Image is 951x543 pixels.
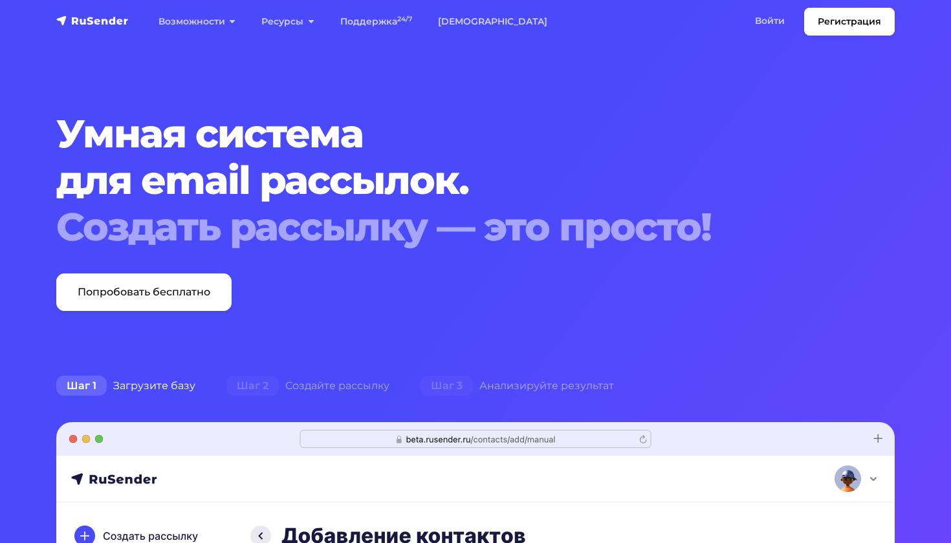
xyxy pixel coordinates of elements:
h1: Умная система для email рассылок. [56,111,824,250]
a: Войти [742,8,798,34]
a: Возможности [146,8,248,35]
a: Ресурсы [248,8,327,35]
sup: 24/7 [397,15,412,23]
a: Попробовать бесплатно [56,273,232,311]
span: Шаг 2 [226,376,279,396]
div: Загрузите базу [41,373,211,399]
img: RuSender [56,14,129,27]
span: Шаг 1 [56,376,107,396]
a: Регистрация [804,8,895,36]
div: Анализируйте результат [405,373,629,399]
div: Создать рассылку — это просто! [56,204,824,250]
a: Поддержка24/7 [327,8,425,35]
div: Создайте рассылку [211,373,405,399]
span: Шаг 3 [421,376,473,396]
a: [DEMOGRAPHIC_DATA] [425,8,560,35]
